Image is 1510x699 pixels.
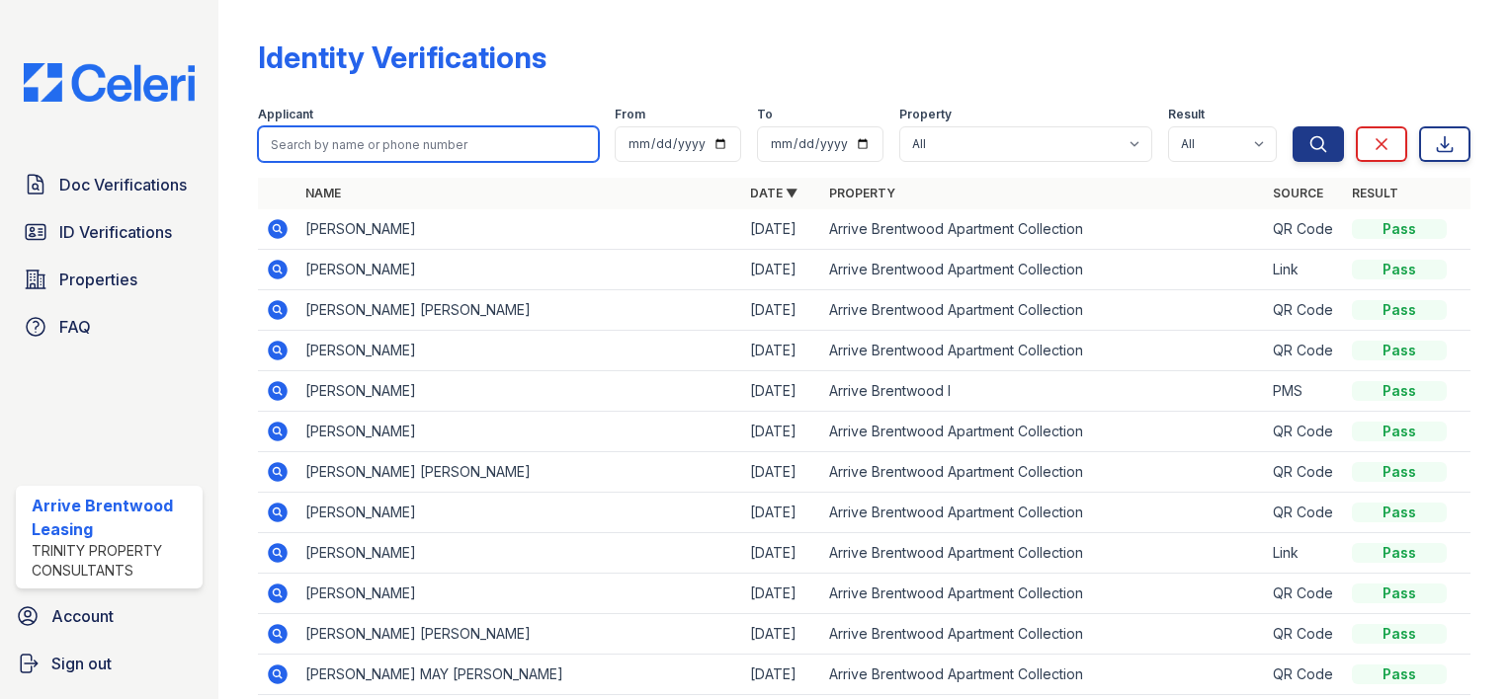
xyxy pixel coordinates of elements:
[829,186,895,200] a: Property
[1352,624,1447,644] div: Pass
[8,596,210,636] a: Account
[742,493,821,533] td: [DATE]
[297,209,741,250] td: [PERSON_NAME]
[258,107,313,122] label: Applicant
[8,63,210,102] img: CE_Logo_Blue-a8612792a0a2168367f1c8372b55b34899dd931a85d93a1a3d3e32e68fde9ad4.png
[1265,209,1344,250] td: QR Code
[1273,186,1323,200] a: Source
[305,186,341,200] a: Name
[297,371,741,412] td: [PERSON_NAME]
[1265,574,1344,614] td: QR Code
[59,268,137,291] span: Properties
[258,39,546,75] div: Identity Verifications
[51,652,112,675] span: Sign out
[1265,250,1344,290] td: Link
[821,655,1265,695] td: Arrive Brentwood Apartment Collection
[297,533,741,574] td: [PERSON_NAME]
[821,290,1265,331] td: Arrive Brentwood Apartment Collection
[821,331,1265,371] td: Arrive Brentwood Apartment Collection
[1352,260,1447,279] div: Pass
[742,452,821,493] td: [DATE]
[1265,331,1344,371] td: QR Code
[742,655,821,695] td: [DATE]
[297,574,741,614] td: [PERSON_NAME]
[297,493,741,533] td: [PERSON_NAME]
[1265,452,1344,493] td: QR Code
[821,412,1265,452] td: Arrive Brentwood Apartment Collection
[51,604,114,628] span: Account
[59,315,91,339] span: FAQ
[615,107,645,122] label: From
[258,126,599,162] input: Search by name or phone number
[1265,371,1344,412] td: PMS
[1265,290,1344,331] td: QR Code
[742,290,821,331] td: [DATE]
[821,574,1265,614] td: Arrive Brentwood Apartment Collection
[1265,493,1344,533] td: QR Code
[1352,186,1398,200] a: Result
[59,173,187,196] span: Doc Verifications
[742,412,821,452] td: [DATE]
[742,331,821,371] td: [DATE]
[297,331,741,371] td: [PERSON_NAME]
[1352,664,1447,684] div: Pass
[742,250,821,290] td: [DATE]
[821,452,1265,493] td: Arrive Brentwood Apartment Collection
[32,541,195,581] div: Trinity Property Consultants
[1352,300,1447,320] div: Pass
[821,209,1265,250] td: Arrive Brentwood Apartment Collection
[742,533,821,574] td: [DATE]
[297,290,741,331] td: [PERSON_NAME] [PERSON_NAME]
[297,655,741,695] td: [PERSON_NAME] MAY [PERSON_NAME]
[1265,614,1344,655] td: QR Code
[899,107,952,122] label: Property
[59,220,172,244] span: ID Verifications
[1352,462,1447,482] div: Pass
[1265,655,1344,695] td: QR Code
[8,644,210,683] a: Sign out
[1168,107,1205,122] label: Result
[297,412,741,452] td: [PERSON_NAME]
[757,107,773,122] label: To
[16,212,203,252] a: ID Verifications
[297,614,741,655] td: [PERSON_NAME] [PERSON_NAME]
[1265,533,1344,574] td: Link
[742,371,821,412] td: [DATE]
[742,614,821,655] td: [DATE]
[742,209,821,250] td: [DATE]
[1352,543,1447,563] div: Pass
[1352,381,1447,401] div: Pass
[1352,341,1447,360] div: Pass
[297,250,741,290] td: [PERSON_NAME]
[16,307,203,347] a: FAQ
[1352,422,1447,441] div: Pass
[821,614,1265,655] td: Arrive Brentwood Apartment Collection
[750,186,797,200] a: Date ▼
[1352,503,1447,522] div: Pass
[1352,583,1447,603] div: Pass
[821,533,1265,574] td: Arrive Brentwood Apartment Collection
[16,260,203,299] a: Properties
[821,250,1265,290] td: Arrive Brentwood Apartment Collection
[32,494,195,541] div: Arrive Brentwood Leasing
[821,493,1265,533] td: Arrive Brentwood Apartment Collection
[297,452,741,493] td: [PERSON_NAME] [PERSON_NAME]
[1352,219,1447,239] div: Pass
[16,165,203,204] a: Doc Verifications
[821,371,1265,412] td: Arrive Brentwood I
[1265,412,1344,452] td: QR Code
[742,574,821,614] td: [DATE]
